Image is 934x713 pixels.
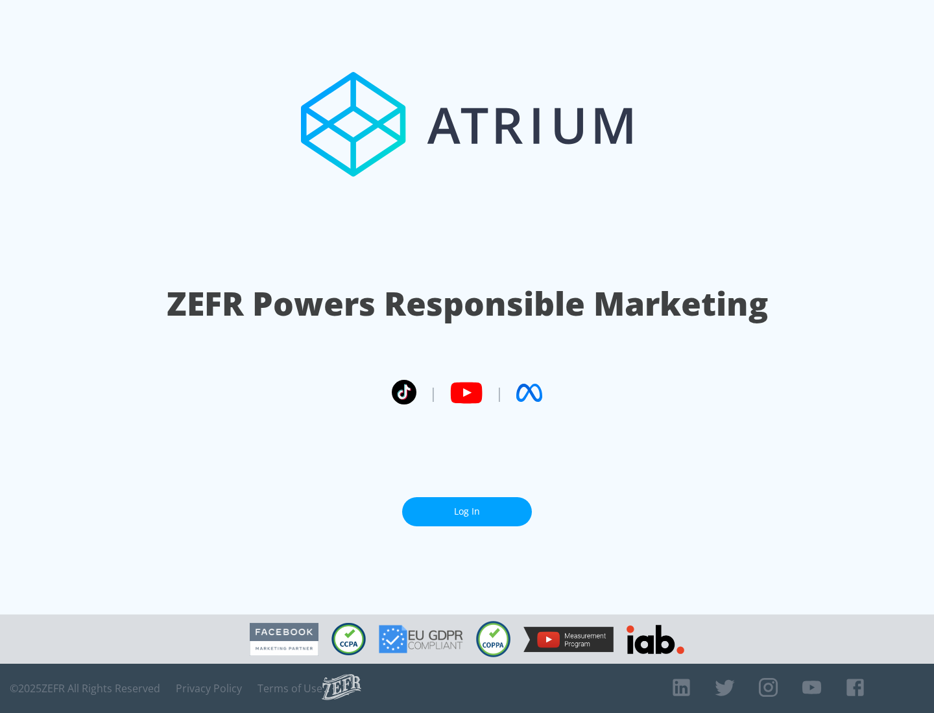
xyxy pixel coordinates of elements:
img: CCPA Compliant [331,623,366,655]
span: © 2025 ZEFR All Rights Reserved [10,682,160,695]
img: IAB [627,625,684,654]
img: YouTube Measurement Program [523,627,614,652]
span: | [429,383,437,403]
a: Privacy Policy [176,682,242,695]
img: COPPA Compliant [476,621,510,657]
span: | [496,383,503,403]
img: GDPR Compliant [379,625,463,653]
h1: ZEFR Powers Responsible Marketing [167,281,768,326]
a: Log In [402,497,532,526]
img: Facebook Marketing Partner [250,623,318,656]
a: Terms of Use [257,682,322,695]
